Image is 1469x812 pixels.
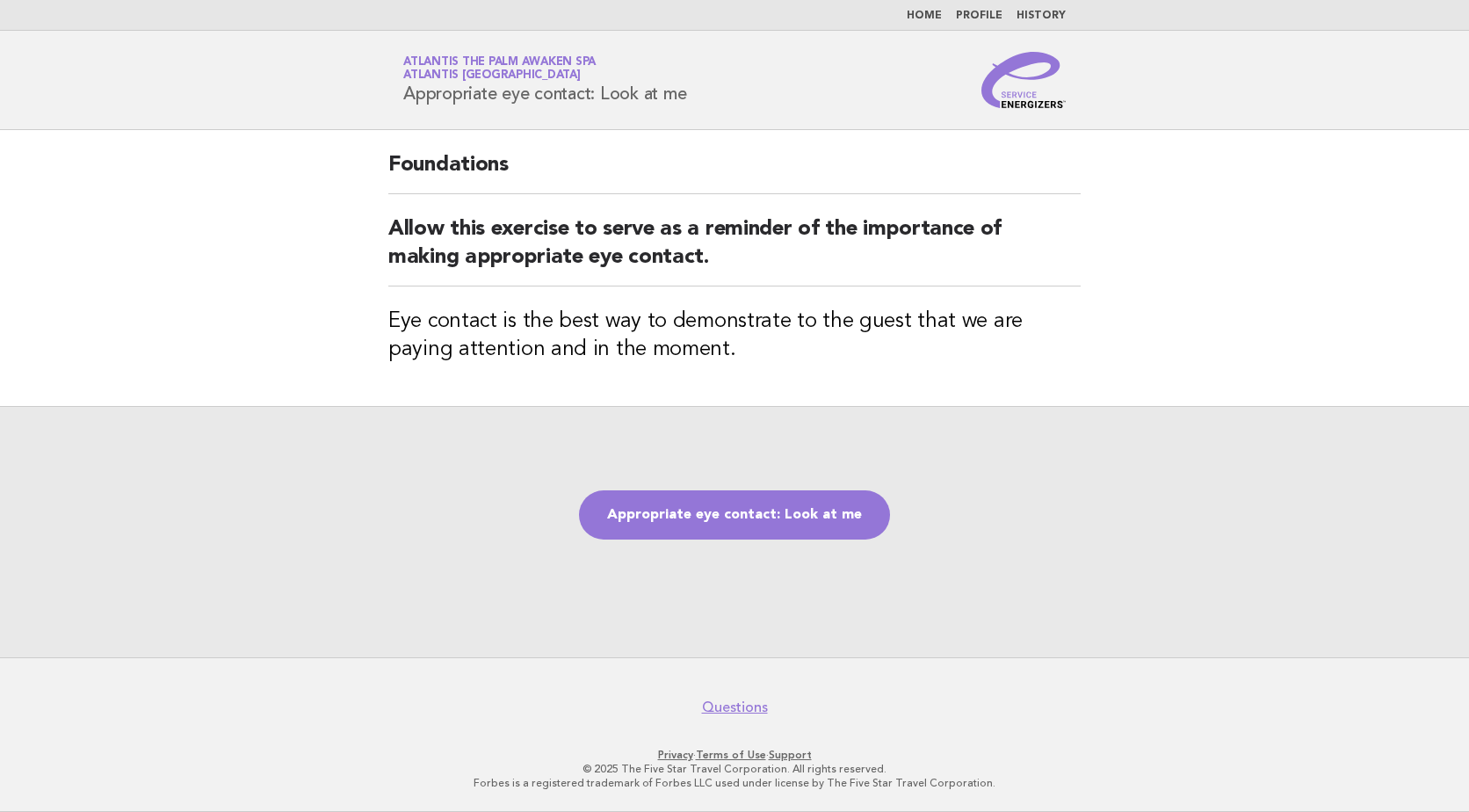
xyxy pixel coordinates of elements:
h1: Appropriate eye contact: Look at me [403,57,686,103]
a: Atlantis The Palm Awaken SpaAtlantis [GEOGRAPHIC_DATA] [403,56,596,81]
img: Service Energizers [981,52,1066,108]
p: · · [197,748,1272,762]
a: Terms of Use [696,749,766,761]
h3: Eye contact is the best way to demonstrate to the guest that we are paying attention and in the m... [388,308,1081,364]
a: Home [907,11,942,21]
p: © 2025 The Five Star Travel Corporation. All rights reserved. [197,762,1272,776]
a: Questions [702,699,768,716]
a: Appropriate eye contact: Look at me [579,490,890,540]
p: Forbes is a registered trademark of Forbes LLC used under license by The Five Star Travel Corpora... [197,776,1272,790]
a: Privacy [658,749,693,761]
span: Atlantis [GEOGRAPHIC_DATA] [403,70,581,82]
h2: Foundations [388,151,1081,194]
a: History [1017,11,1066,21]
h2: Allow this exercise to serve as a reminder of the importance of making appropriate eye contact. [388,215,1081,286]
a: Profile [956,11,1002,21]
a: Support [769,749,812,761]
